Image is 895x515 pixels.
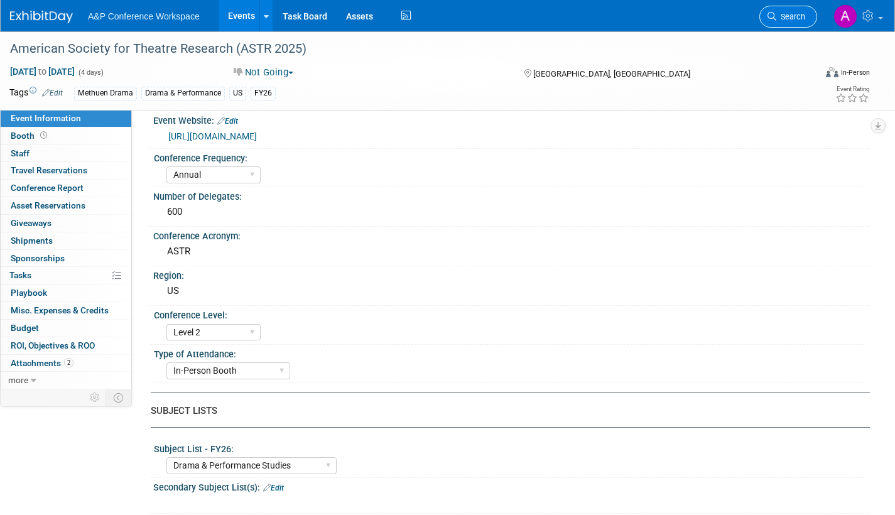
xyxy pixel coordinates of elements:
[11,358,73,368] span: Attachments
[11,253,65,263] span: Sponsorships
[1,250,131,267] a: Sponsorships
[163,281,860,301] div: US
[141,87,225,100] div: Drama & Performance
[533,69,690,79] span: [GEOGRAPHIC_DATA], [GEOGRAPHIC_DATA]
[163,242,860,261] div: ASTR
[11,218,52,228] span: Giveaways
[154,440,864,455] div: Subject List - FY26:
[229,66,298,79] button: Not Going
[229,87,246,100] div: US
[154,306,864,322] div: Conference Level:
[8,375,28,385] span: more
[11,148,30,158] span: Staff
[11,131,50,141] span: Booth
[9,86,63,100] td: Tags
[1,355,131,372] a: Attachments2
[759,6,817,28] a: Search
[38,131,50,140] span: Booth not reserved yet
[1,145,131,162] a: Staff
[163,202,860,222] div: 600
[1,197,131,214] a: Asset Reservations
[11,323,39,333] span: Budget
[153,111,870,127] div: Event Website:
[1,110,131,127] a: Event Information
[11,288,47,298] span: Playbook
[11,183,84,193] span: Conference Report
[11,340,95,350] span: ROI, Objectives & ROO
[1,302,131,319] a: Misc. Expenses & Credits
[1,267,131,284] a: Tasks
[1,215,131,232] a: Giveaways
[88,11,200,21] span: A&P Conference Workspace
[1,285,131,301] a: Playbook
[11,200,85,210] span: Asset Reservations
[74,87,137,100] div: Methuen Drama
[153,187,870,203] div: Number of Delegates:
[153,227,870,242] div: Conference Acronym:
[36,67,48,77] span: to
[154,345,864,360] div: Type of Attendance:
[6,38,796,60] div: American Society for Theatre Research (ASTR 2025)
[742,65,870,84] div: Event Format
[10,11,73,23] img: ExhibitDay
[840,68,870,77] div: In-Person
[106,389,132,406] td: Toggle Event Tabs
[11,113,81,123] span: Event Information
[64,358,73,367] span: 2
[151,404,860,418] div: SUBJECT LISTS
[1,127,131,144] a: Booth
[1,180,131,197] a: Conference Report
[1,232,131,249] a: Shipments
[154,149,864,165] div: Conference Frequency:
[153,478,870,494] div: Secondary Subject List(s):
[1,162,131,179] a: Travel Reservations
[84,389,106,406] td: Personalize Event Tab Strip
[11,165,87,175] span: Travel Reservations
[77,68,104,77] span: (4 days)
[217,117,238,126] a: Edit
[153,266,870,282] div: Region:
[11,305,109,315] span: Misc. Expenses & Credits
[833,4,857,28] img: Amanda Oney
[263,484,284,492] a: Edit
[835,86,869,92] div: Event Rating
[9,66,75,77] span: [DATE] [DATE]
[168,131,257,141] a: [URL][DOMAIN_NAME]
[826,67,838,77] img: Format-Inperson.png
[1,372,131,389] a: more
[1,320,131,337] a: Budget
[42,89,63,97] a: Edit
[251,87,276,100] div: FY26
[9,270,31,280] span: Tasks
[1,337,131,354] a: ROI, Objectives & ROO
[11,236,53,246] span: Shipments
[776,12,805,21] span: Search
